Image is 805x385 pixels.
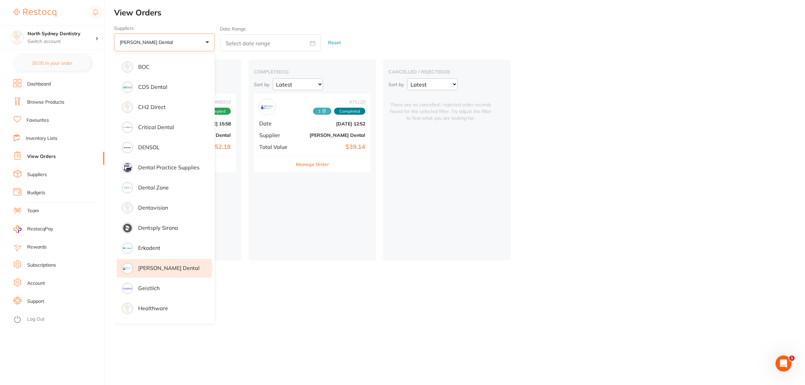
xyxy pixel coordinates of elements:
[27,153,56,160] a: View Orders
[138,245,160,251] p: Erkodent
[254,81,269,88] p: Sort by
[313,108,331,115] span: Received
[27,171,47,178] a: Suppliers
[27,244,47,251] a: Rewards
[123,244,132,253] img: supplier image
[123,304,132,313] img: supplier image
[334,108,365,115] span: Completed
[313,99,365,105] span: # 75120
[114,34,215,52] button: [PERSON_NAME] Dental
[388,94,493,121] span: There are no cancelled / rejected order records found for the selected filter. Try adjust the fil...
[138,305,168,311] p: Healthware
[27,226,53,232] span: RestocqPay
[13,314,102,325] button: Log Out
[220,34,321,51] input: Select date range
[138,205,168,211] p: Dentavision
[123,284,132,293] img: supplier image
[27,262,56,269] a: Subscriptions
[13,5,56,20] a: Restocq Logo
[138,104,166,110] p: CH2 Direct
[123,204,132,212] img: supplier image
[28,31,95,37] h4: North Sydney Dentistry
[123,163,132,172] img: supplier image
[388,69,505,75] h2: cancelled / rejected ( 0 )
[388,81,404,88] p: Sort by
[254,69,371,75] h2: completed ( 1 )
[298,144,365,151] b: $39.14
[259,132,293,138] span: Supplier
[13,225,53,233] a: RestocqPay
[123,224,132,232] img: supplier image
[26,135,57,142] a: Inventory Lists
[138,64,150,70] p: BOC
[138,84,167,90] p: CDS Dental
[138,265,200,271] p: [PERSON_NAME] Dental
[261,101,274,113] img: Erskine Dental
[27,208,39,214] a: Team
[27,298,44,305] a: Support
[138,124,174,130] p: Critical Dental
[27,81,51,88] a: Dashboard
[114,8,805,17] h2: View Orders
[296,156,329,172] button: Manage Order
[26,117,49,124] a: Favourites
[28,38,95,45] p: Switch account
[123,63,132,71] img: supplier image
[13,9,56,17] img: Restocq Logo
[27,99,64,106] a: Browse Products
[123,83,132,92] img: supplier image
[27,280,45,287] a: Account
[10,31,24,44] img: North Sydney Dentistry
[220,26,246,32] label: Date Range
[123,123,132,132] img: supplier image
[202,108,231,115] span: Accepted
[114,25,215,31] label: Suppliers
[120,39,175,45] p: [PERSON_NAME] Dental
[123,103,132,112] img: supplier image
[27,189,45,196] a: Budgets
[259,144,293,150] span: Total Value
[138,184,169,190] p: Dental Zone
[13,225,21,233] img: RestocqPay
[326,34,343,52] button: Reset
[123,183,132,192] img: supplier image
[138,225,178,231] p: Dentsply Sirona
[259,120,293,126] span: Date
[298,132,365,138] b: [PERSON_NAME] Dental
[775,355,792,372] iframe: Intercom live chat
[138,144,160,150] p: DENSOL
[298,121,365,126] b: [DATE] 12:52
[138,164,200,170] p: Dental Practice Supplies
[123,264,132,273] img: supplier image
[138,285,160,291] p: Geistlich
[136,323,203,336] p: Healthware Australia [PERSON_NAME]
[123,143,132,152] img: supplier image
[13,55,91,71] button: $0.00 in your order
[27,316,45,323] a: Log Out
[789,355,795,361] span: 1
